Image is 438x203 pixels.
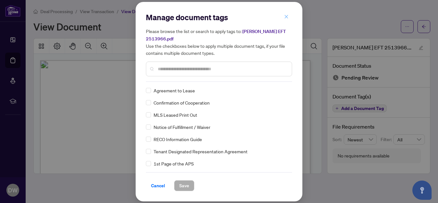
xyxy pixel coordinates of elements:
[146,28,292,56] h5: Please browse the list or search to apply tags to: Use the checkboxes below to apply multiple doc...
[174,180,194,191] button: Save
[154,87,195,94] span: Agreement to Lease
[146,29,286,42] span: [PERSON_NAME] EFT 2513966.pdf
[284,14,289,19] span: close
[154,148,248,155] span: Tenant Designated Representation Agreement
[154,99,210,106] span: Confirmation of Cooperation
[146,180,170,191] button: Cancel
[154,160,194,167] span: 1st Page of the APS
[154,136,202,143] span: RECO Information Guide
[154,123,210,131] span: Notice of Fulfillment / Waiver
[154,111,197,118] span: MLS Leased Print Out
[146,12,292,22] h2: Manage document tags
[151,181,165,191] span: Cancel
[412,181,432,200] button: Open asap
